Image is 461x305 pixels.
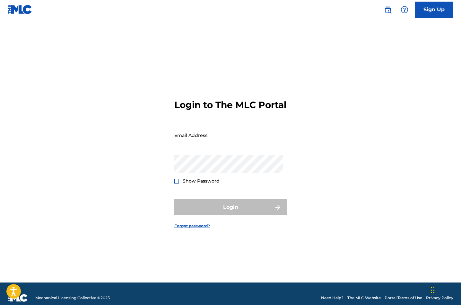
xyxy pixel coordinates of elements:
[401,6,408,13] img: help
[183,178,220,184] span: Show Password
[398,3,411,16] div: Help
[174,223,210,229] a: Forgot password?
[385,295,422,301] a: Portal Terms of Use
[415,2,453,18] a: Sign Up
[347,295,381,301] a: The MLC Website
[321,295,344,301] a: Need Help?
[426,295,453,301] a: Privacy Policy
[8,294,28,302] img: logo
[429,274,461,305] iframe: Chat Widget
[35,295,110,301] span: Mechanical Licensing Collective © 2025
[381,3,394,16] a: Public Search
[384,6,392,13] img: search
[431,281,435,300] div: Drag
[8,5,32,14] img: MLC Logo
[174,99,286,111] h3: Login to The MLC Portal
